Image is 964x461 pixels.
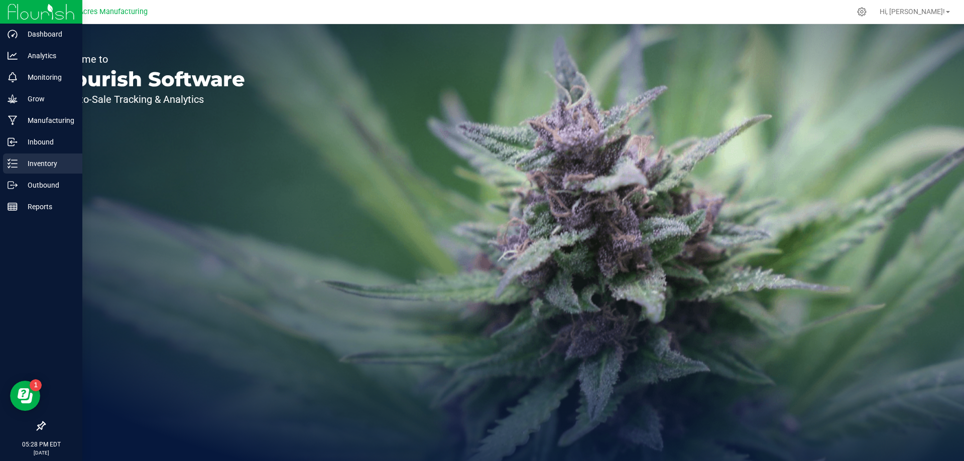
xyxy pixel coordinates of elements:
p: Inbound [18,136,78,148]
p: Seed-to-Sale Tracking & Analytics [54,94,245,104]
p: Reports [18,201,78,213]
inline-svg: Dashboard [8,29,18,39]
p: Manufacturing [18,114,78,126]
p: [DATE] [5,449,78,456]
inline-svg: Manufacturing [8,115,18,125]
p: Dashboard [18,28,78,40]
inline-svg: Outbound [8,180,18,190]
p: Inventory [18,158,78,170]
p: Welcome to [54,54,245,64]
inline-svg: Inventory [8,159,18,169]
inline-svg: Inbound [8,137,18,147]
inline-svg: Reports [8,202,18,212]
p: Grow [18,93,78,105]
p: Flourish Software [54,69,245,89]
span: Hi, [PERSON_NAME]! [880,8,945,16]
iframe: Resource center unread badge [30,379,42,391]
inline-svg: Monitoring [8,72,18,82]
inline-svg: Grow [8,94,18,104]
p: Analytics [18,50,78,62]
inline-svg: Analytics [8,51,18,61]
span: Green Acres Manufacturing [57,8,148,16]
p: 05:28 PM EDT [5,440,78,449]
div: Manage settings [856,7,868,17]
p: Monitoring [18,71,78,83]
p: Outbound [18,179,78,191]
iframe: Resource center [10,381,40,411]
